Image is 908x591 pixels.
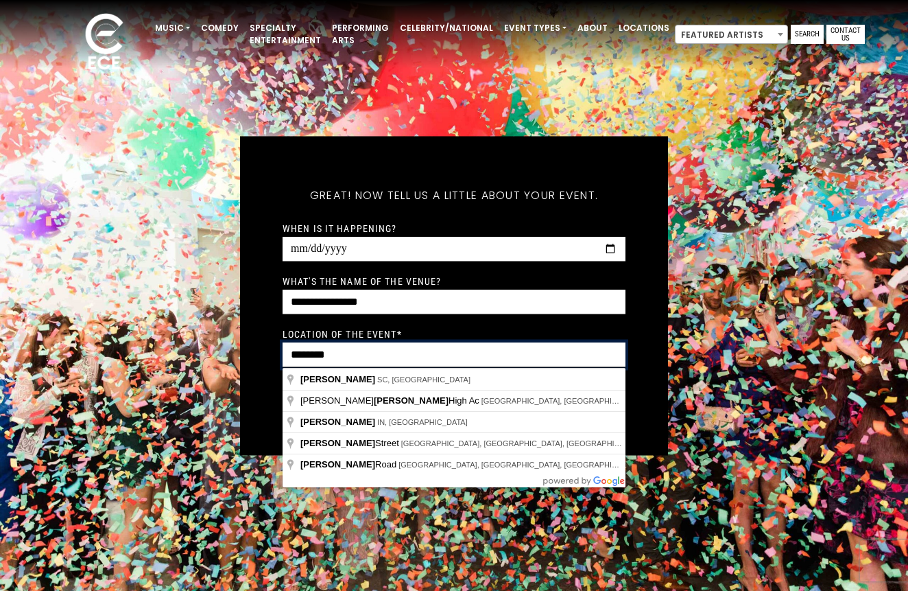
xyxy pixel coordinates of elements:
[283,275,441,287] label: What's the name of the venue?
[826,25,865,44] a: Contact Us
[70,10,139,76] img: ece_new_logo_whitev2-1.png
[377,375,470,384] span: SC, [GEOGRAPHIC_DATA]
[326,16,394,52] a: Performing Arts
[394,16,499,40] a: Celebrity/National
[300,374,375,384] span: [PERSON_NAME]
[791,25,824,44] a: Search
[300,438,401,448] span: Street
[401,439,645,448] span: [GEOGRAPHIC_DATA], [GEOGRAPHIC_DATA], [GEOGRAPHIC_DATA]
[283,222,397,234] label: When is it happening?
[283,327,402,340] label: Location of the event
[150,16,195,40] a: Music
[300,395,481,406] span: [PERSON_NAME] High Ac
[572,16,613,40] a: About
[613,16,675,40] a: Locations
[398,461,643,469] span: [GEOGRAPHIC_DATA], [GEOGRAPHIC_DATA], [GEOGRAPHIC_DATA]
[300,438,375,448] span: [PERSON_NAME]
[675,25,788,44] span: Featured Artists
[300,417,375,427] span: [PERSON_NAME]
[481,397,726,405] span: [GEOGRAPHIC_DATA], [GEOGRAPHIC_DATA], [GEOGRAPHIC_DATA]
[300,459,375,470] span: [PERSON_NAME]
[377,418,468,426] span: IN, [GEOGRAPHIC_DATA]
[195,16,244,40] a: Comedy
[300,459,398,470] span: Road
[676,25,787,45] span: Featured Artists
[499,16,572,40] a: Event Types
[244,16,326,52] a: Specialty Entertainment
[283,170,625,220] h5: Great! Now tell us a little about your event.
[374,395,449,406] span: [PERSON_NAME]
